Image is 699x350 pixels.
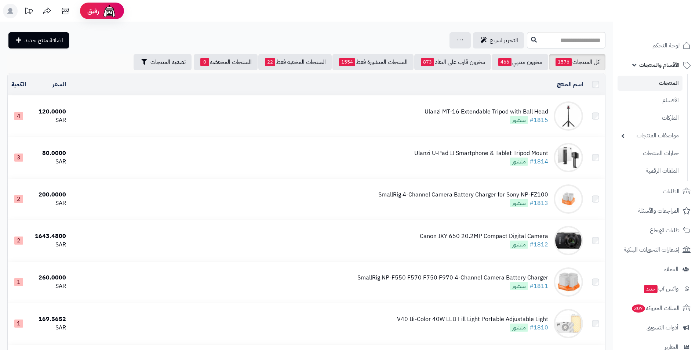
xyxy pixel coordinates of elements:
div: SAR [33,324,66,332]
span: الطلبات [663,186,680,196]
a: مخزون منتهي466 [492,54,548,70]
a: كل المنتجات1576 [549,54,605,70]
span: وآتس آب [643,284,678,294]
button: تصفية المنتجات [134,54,192,70]
a: الملفات الرقمية [618,163,682,179]
span: اضافة منتج جديد [25,36,63,45]
span: منشور [510,158,528,166]
img: V40 Bi-Color 40W LED Fill Light Portable Adjustable Light [554,309,583,338]
a: اضافة منتج جديد [8,32,69,48]
div: SmallRig 4-Channel Camera Battery Charger for Sony NP-FZ100 [378,191,548,199]
a: #1813 [529,199,548,208]
a: #1814 [529,157,548,166]
div: V40 Bi-Color 40W LED Fill Light Portable Adjustable Light [397,315,548,324]
a: المنتجات المخفية فقط22 [258,54,332,70]
span: رفيق [87,7,99,15]
a: #1812 [529,240,548,249]
div: SAR [33,199,66,208]
a: المراجعات والأسئلة [618,202,695,220]
span: منشور [510,241,528,249]
span: المراجعات والأسئلة [638,206,680,216]
a: تحديثات المنصة [19,4,38,20]
a: الأقسام [618,93,682,108]
span: منشور [510,199,528,207]
a: المنتجات المنشورة فقط1554 [332,54,414,70]
div: Canon IXY 650 20.2MP Compact Digital Camera [420,232,548,241]
span: إشعارات التحويلات البنكية [624,245,680,255]
span: 873 [421,58,434,66]
div: Ulanzi U-Pad II Smartphone & Tablet Tripod Mount [414,149,548,158]
span: 1554 [339,58,355,66]
img: SmallRig 4-Channel Camera Battery Charger for Sony NP-FZ100 [554,184,583,214]
span: 22 [265,58,275,66]
span: أدوات التسويق [647,322,678,333]
a: اسم المنتج [557,80,583,89]
img: Ulanzi U-Pad II Smartphone & Tablet Tripod Mount [554,143,583,172]
span: السلات المتروكة [631,303,680,313]
img: Ulanzi MT-16 Extendable Tripod with Ball Head [554,101,583,131]
span: منشور [510,116,528,124]
div: 169.5652 [33,315,66,324]
span: منشور [510,324,528,332]
span: 1 [14,278,23,286]
img: Canon IXY 650 20.2MP Compact Digital Camera [554,226,583,255]
a: خيارات المنتجات [618,145,682,161]
span: جديد [644,285,658,293]
a: طلبات الإرجاع [618,221,695,239]
a: السعر [52,80,66,89]
img: SmallRig NP-F550 F570 F750 F970 4-Channel Camera Battery Charger [554,267,583,297]
a: الطلبات [618,183,695,200]
div: SAR [33,241,66,249]
a: لوحة التحكم [618,37,695,54]
img: ai-face.png [102,4,117,18]
span: 0 [200,58,209,66]
a: المنتجات المخفضة0 [194,54,258,70]
a: وآتس آبجديد [618,280,695,297]
span: 307 [632,304,645,313]
span: 2 [14,195,23,203]
a: #1811 [529,282,548,291]
a: الماركات [618,110,682,126]
span: لوحة التحكم [652,40,680,51]
div: 260.0000 [33,274,66,282]
span: 3 [14,154,23,162]
a: السلات المتروكة307 [618,299,695,317]
div: 1643.4800 [33,232,66,241]
a: أدوات التسويق [618,319,695,336]
div: 80.0000 [33,149,66,158]
span: الأقسام والمنتجات [639,60,680,70]
span: 2 [14,237,23,245]
span: 1576 [556,58,572,66]
span: التحرير لسريع [490,36,518,45]
div: SAR [33,158,66,166]
span: تصفية المنتجات [150,58,186,66]
div: 120.0000 [33,108,66,116]
a: الكمية [11,80,26,89]
a: #1815 [529,116,548,125]
a: إشعارات التحويلات البنكية [618,241,695,259]
span: منشور [510,282,528,290]
a: التحرير لسريع [473,32,524,48]
a: المنتجات [618,76,682,91]
span: العملاء [664,264,678,274]
a: مخزون قارب على النفاذ873 [414,54,491,70]
span: طلبات الإرجاع [650,225,680,235]
div: SAR [33,282,66,291]
span: 1 [14,320,23,328]
span: 4 [14,112,23,120]
span: 466 [498,58,511,66]
a: مواصفات المنتجات [618,128,682,144]
div: SAR [33,116,66,125]
a: #1810 [529,323,548,332]
img: logo-2.png [649,20,692,35]
div: SmallRig NP-F550 F570 F750 F970 4-Channel Camera Battery Charger [357,274,548,282]
div: 200.0000 [33,191,66,199]
div: Ulanzi MT-16 Extendable Tripod with Ball Head [425,108,548,116]
a: العملاء [618,260,695,278]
